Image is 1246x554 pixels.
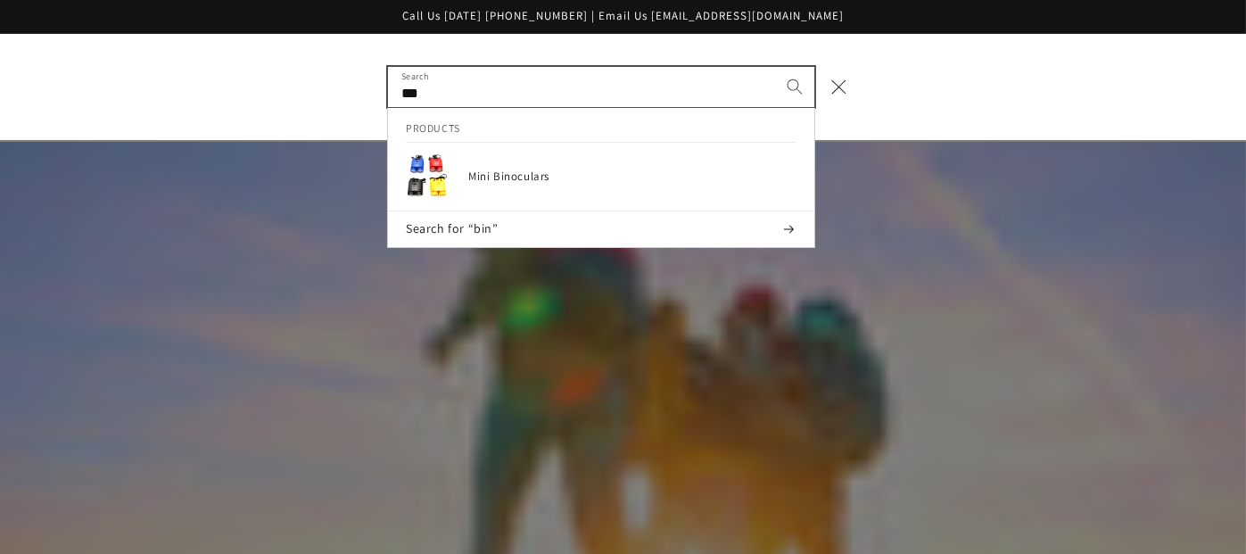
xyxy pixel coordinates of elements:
[388,211,814,247] button: Search for “bin”
[406,108,796,143] h2: Products
[775,67,814,106] button: Search
[406,152,450,202] img: Mini Binoculars
[819,67,858,106] button: Close
[388,143,814,211] a: Mini Binoculars
[468,170,796,185] h3: Mini Binoculars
